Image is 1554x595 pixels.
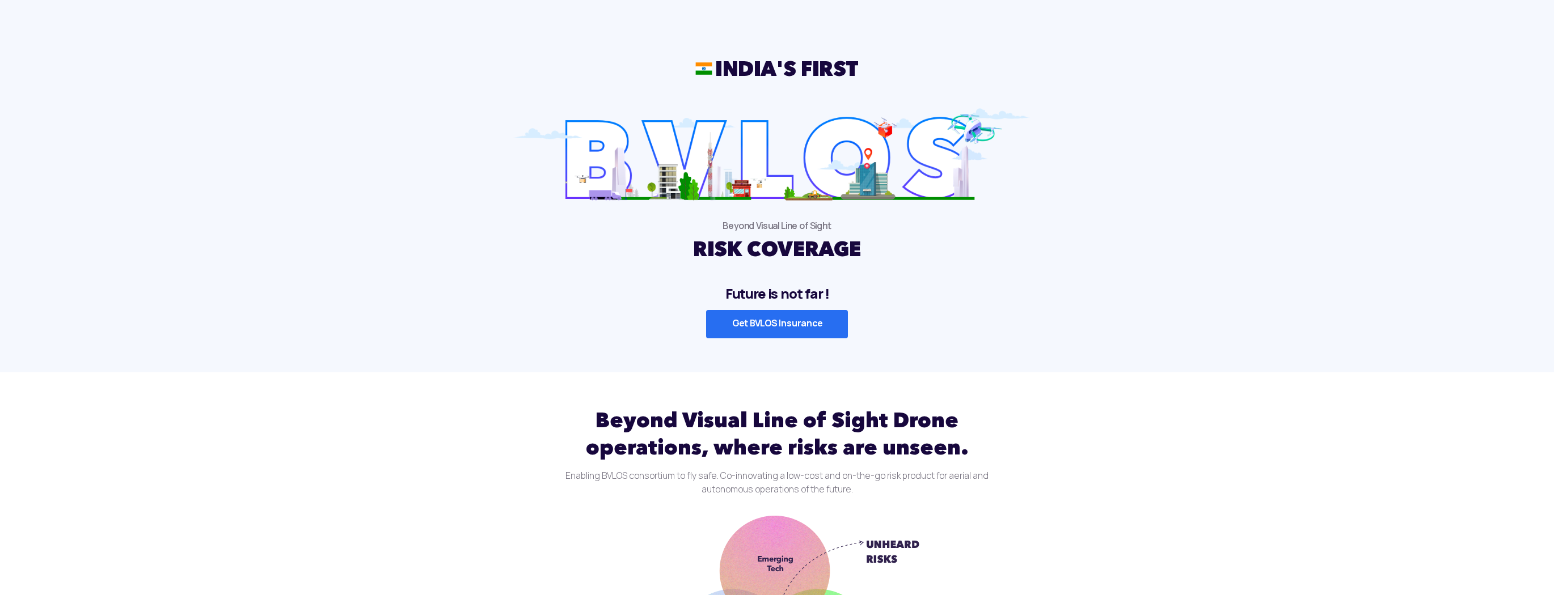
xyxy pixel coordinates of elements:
[693,228,861,270] h2: RISK COVERAGE
[542,406,1012,461] h2: Beyond Visual Line of Sight Drone operations, where risks are unseen.
[542,469,1012,496] p: Enabling BVLOS consortium to fly safe. Co-innovating a low-cost and on-the-go risk product for ae...
[518,216,1037,236] p: Beyond Visual Line of Sight
[695,48,859,90] h2: INDIA'S FIRST
[518,284,1037,304] h5: Future is not far !
[509,104,1045,210] img: ic_bvlos%20bg.png
[706,310,848,338] a: Get BVLOS Insurance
